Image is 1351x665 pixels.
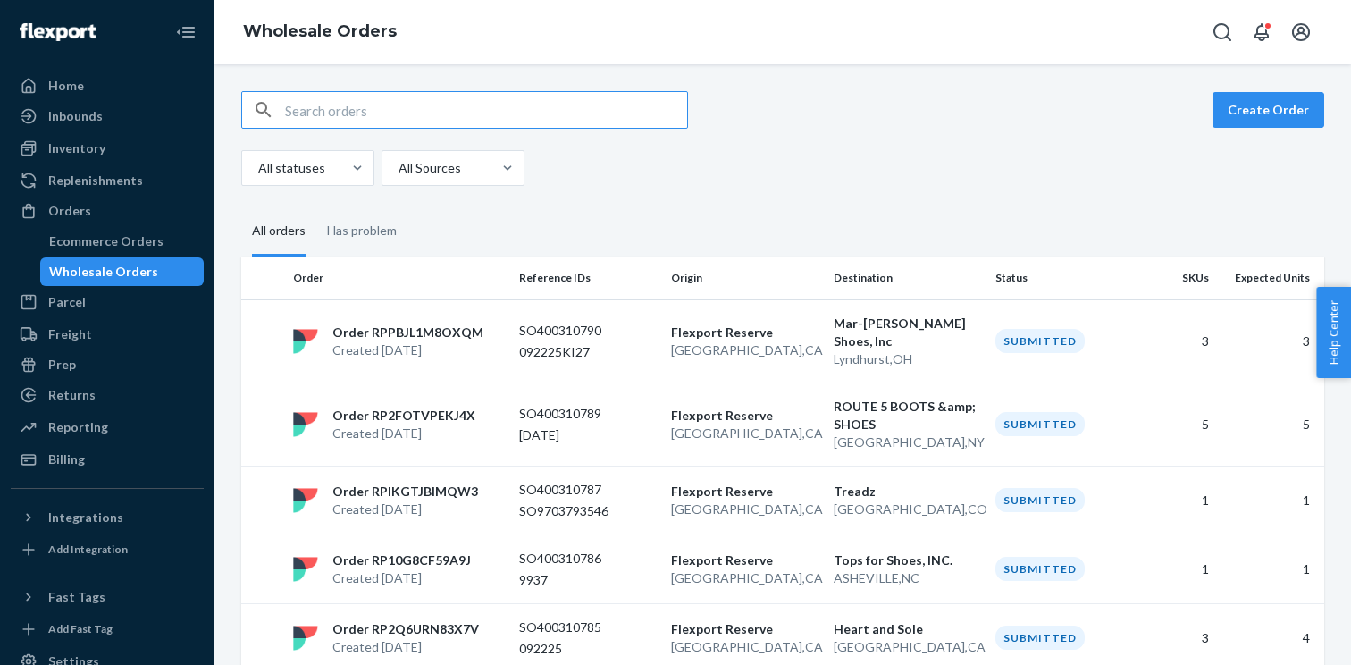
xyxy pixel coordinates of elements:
[11,320,204,349] a: Freight
[1140,299,1216,383] td: 3
[671,638,819,656] p: [GEOGRAPHIC_DATA] , CA
[827,257,989,299] th: Destination
[285,92,687,128] input: Search orders
[332,551,471,569] p: Order RP10G8CF59A9J
[834,483,982,501] p: Treadz
[834,501,982,518] p: [GEOGRAPHIC_DATA] , CO
[168,14,204,50] button: Close Navigation
[49,232,164,250] div: Ecommerce Orders
[834,398,982,434] p: ROUTE 5 BOOTS &amp; SHOES
[11,350,204,379] a: Prep
[293,488,318,513] img: flexport logo
[48,139,105,157] div: Inventory
[397,159,399,177] input: All Sources
[332,638,479,656] p: Created [DATE]
[1316,287,1351,378] button: Help Center
[671,569,819,587] p: [GEOGRAPHIC_DATA] , CA
[671,551,819,569] p: Flexport Reserve
[11,197,204,225] a: Orders
[48,325,92,343] div: Freight
[48,172,143,189] div: Replenishments
[1140,257,1216,299] th: SKUs
[519,426,657,444] p: 9/22/25
[11,381,204,409] a: Returns
[1140,535,1216,603] td: 1
[49,263,158,281] div: Wholesale Orders
[48,588,105,606] div: Fast Tags
[995,488,1085,512] div: Submitted
[11,288,204,316] a: Parcel
[834,569,982,587] p: ASHEVILLE , NC
[671,407,819,425] p: Flexport Reserve
[519,343,657,361] p: 092225KI27
[11,413,204,442] a: Reporting
[11,445,204,474] a: Billing
[229,6,411,58] ol: breadcrumbs
[11,583,204,611] button: Fast Tags
[40,227,205,256] a: Ecommerce Orders
[1216,466,1324,535] td: 1
[519,502,657,520] p: SO9703793546
[519,571,657,589] p: 9937
[48,542,128,557] div: Add Integration
[48,450,85,468] div: Billing
[20,23,96,41] img: Flexport logo
[988,257,1140,299] th: Status
[332,501,478,518] p: Created [DATE]
[48,356,76,374] div: Prep
[48,386,96,404] div: Returns
[48,202,91,220] div: Orders
[48,509,123,526] div: Integrations
[671,341,819,359] p: [GEOGRAPHIC_DATA] , CA
[1216,535,1324,603] td: 1
[11,72,204,100] a: Home
[1213,92,1324,128] button: Create Order
[671,483,819,501] p: Flexport Reserve
[11,134,204,163] a: Inventory
[1140,466,1216,535] td: 1
[11,102,204,130] a: Inbounds
[519,640,657,658] p: 092225
[1140,383,1216,466] td: 5
[256,159,258,177] input: All statuses
[834,551,982,569] p: Tops for Shoes, INC.
[1204,14,1240,50] button: Open Search Box
[48,107,103,125] div: Inbounds
[332,407,475,425] p: Order RP2FOTVPEKJ4X
[48,418,108,436] div: Reporting
[48,293,86,311] div: Parcel
[519,619,657,636] p: SO400310785
[332,341,483,359] p: Created [DATE]
[332,620,479,638] p: Order RP2Q6URN83X7V
[519,322,657,340] p: SO400310790
[995,626,1085,650] div: Submitted
[664,257,827,299] th: Origin
[834,620,982,638] p: Heart and Sole
[519,405,657,423] p: SO400310789
[332,425,475,442] p: Created [DATE]
[327,207,397,254] div: Has problem
[332,324,483,341] p: Order RPPBJL1M8OXQM
[671,425,819,442] p: [GEOGRAPHIC_DATA] , CA
[995,412,1085,436] div: Submitted
[1244,14,1280,50] button: Open notifications
[48,77,84,95] div: Home
[11,166,204,195] a: Replenishments
[834,350,982,368] p: Lyndhurst , OH
[40,257,205,286] a: Wholesale Orders
[293,557,318,582] img: flexport logo
[1216,257,1324,299] th: Expected Units
[48,621,113,636] div: Add Fast Tag
[11,503,204,532] button: Integrations
[1283,14,1319,50] button: Open account menu
[995,329,1085,353] div: Submitted
[519,481,657,499] p: SO400310787
[834,638,982,656] p: [GEOGRAPHIC_DATA] , CA
[293,412,318,437] img: flexport logo
[332,483,478,501] p: Order RPIKGTJBIMQW3
[834,434,982,451] p: [GEOGRAPHIC_DATA] , NY
[834,315,982,350] p: Mar-[PERSON_NAME] Shoes, Inc
[671,501,819,518] p: [GEOGRAPHIC_DATA] , CA
[332,569,471,587] p: Created [DATE]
